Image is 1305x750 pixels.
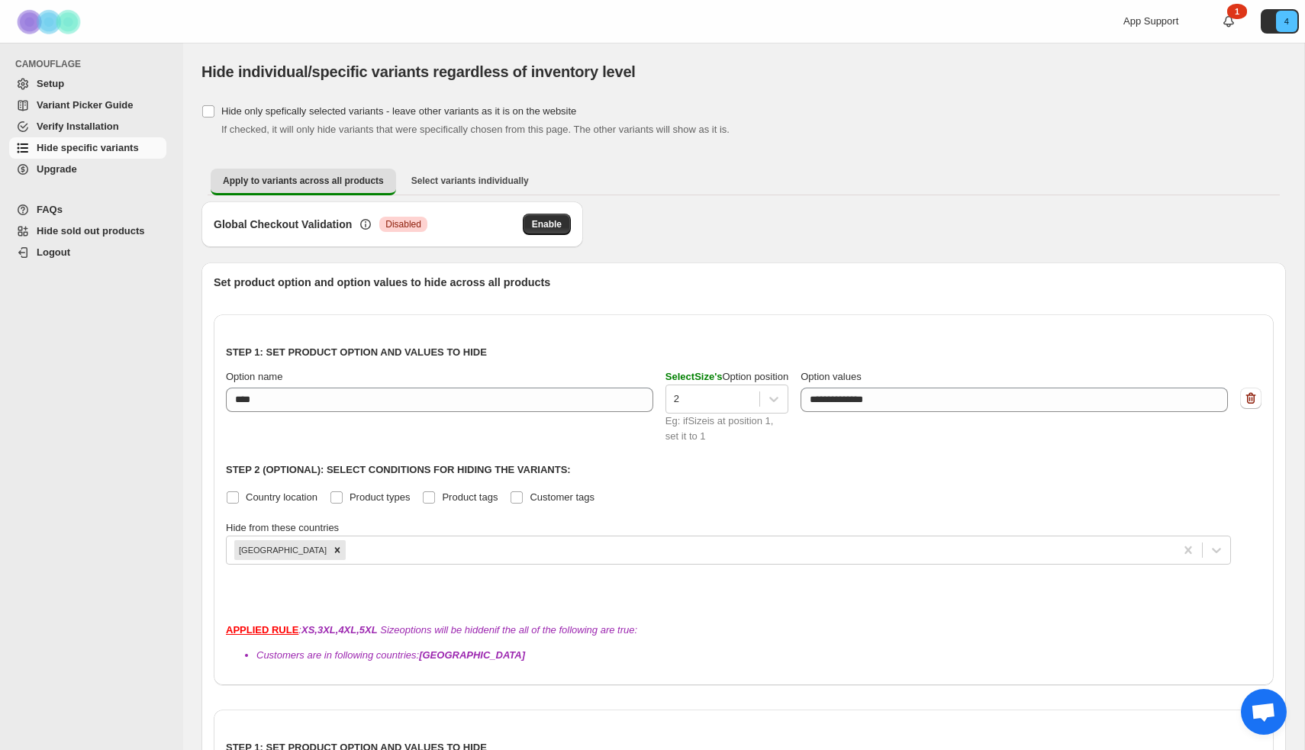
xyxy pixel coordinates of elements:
a: Verify Installation [9,116,166,137]
span: Hide from these countries [226,522,339,533]
span: Hide specific variants [37,142,139,153]
strong: APPLIED RULE [226,624,298,636]
span: Customers are in following countries: [256,649,525,661]
a: Variant Picker Guide [9,95,166,116]
span: Hide only spefically selected variants - leave other variants as it is on the website [221,105,576,117]
button: Apply to variants across all products [211,169,396,195]
button: Select variants individually [399,169,541,193]
div: Chat abierto [1241,689,1287,735]
span: Product tags [442,491,498,503]
span: Option position [665,371,788,382]
span: Select Size 's [665,371,723,382]
button: Avatar with initials 4 [1261,9,1299,34]
button: Enable [523,214,571,235]
p: Step 1: Set product option and values to hide [226,345,1261,360]
span: Hide sold out products [37,225,145,237]
a: 1 [1221,14,1236,29]
span: Setup [37,78,64,89]
b: XS,3XL,4XL,5XL [301,624,378,636]
span: Enable [532,218,562,230]
span: Country location [246,491,317,503]
span: Apply to variants across all products [223,175,384,187]
a: Logout [9,242,166,263]
div: [GEOGRAPHIC_DATA] [234,540,329,560]
span: Variant Picker Guide [37,99,133,111]
p: Set product option and option values to hide across all products [214,275,1274,290]
span: Option values [801,371,862,382]
text: 4 [1284,17,1289,26]
span: Verify Installation [37,121,119,132]
a: Upgrade [9,159,166,180]
span: Logout [37,246,70,258]
a: Setup [9,73,166,95]
span: Disabled [385,218,421,230]
div: : Size options will be hidden if the all of the following are true: [226,623,1261,663]
img: Camouflage [12,1,89,43]
div: Eg: if Size is at position 1, set it to 1 [665,414,788,444]
p: Step 2 (Optional): Select conditions for hiding the variants: [226,462,1261,478]
span: CAMOUFLAGE [15,58,172,70]
span: App Support [1123,15,1178,27]
span: Option name [226,371,282,382]
b: [GEOGRAPHIC_DATA] [419,649,525,661]
span: If checked, it will only hide variants that were specifically chosen from this page. The other va... [221,124,730,135]
span: Avatar with initials 4 [1276,11,1297,32]
div: 1 [1227,4,1247,19]
span: FAQs [37,204,63,215]
span: Select variants individually [411,175,529,187]
span: Upgrade [37,163,77,175]
span: Product types [350,491,411,503]
span: Customer tags [530,491,594,503]
a: FAQs [9,199,166,220]
h3: Global Checkout Validation [214,217,352,232]
a: Hide sold out products [9,220,166,242]
a: Hide specific variants [9,137,166,159]
div: Remove United Kingdom [329,540,346,560]
span: Hide individual/specific variants regardless of inventory level [201,63,636,80]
